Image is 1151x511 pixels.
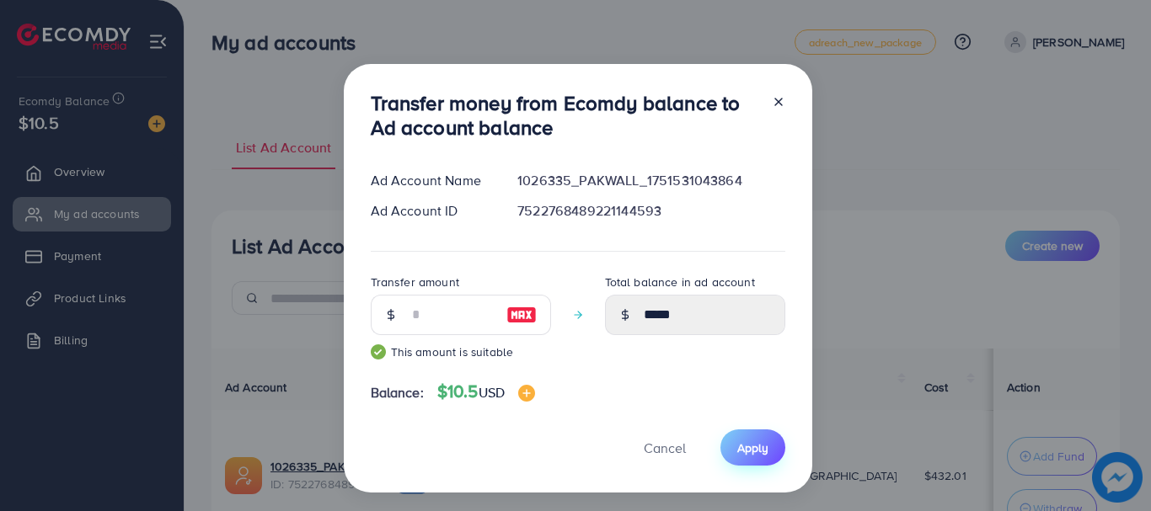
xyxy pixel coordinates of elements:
div: 1026335_PAKWALL_1751531043864 [504,171,798,190]
small: This amount is suitable [371,343,551,360]
div: 7522768489221144593 [504,201,798,221]
button: Cancel [623,429,707,466]
span: Cancel [644,439,686,457]
span: Apply [737,439,768,456]
img: guide [371,344,386,359]
div: Ad Account ID [357,201,505,221]
img: image [518,385,535,402]
span: Balance: [371,383,424,402]
label: Total balance in ad account [605,274,755,290]
span: USD [479,383,505,402]
h4: $10.5 [437,381,535,402]
button: Apply [720,429,785,466]
h3: Transfer money from Ecomdy balance to Ad account balance [371,91,758,140]
img: image [506,305,537,325]
div: Ad Account Name [357,171,505,190]
label: Transfer amount [371,274,459,290]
